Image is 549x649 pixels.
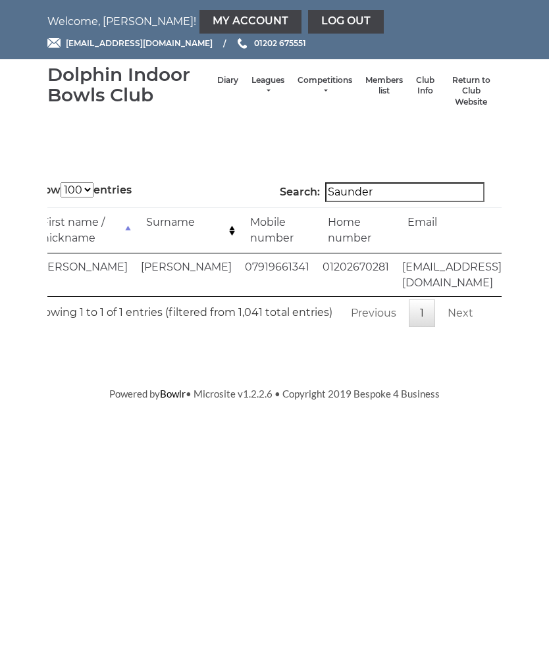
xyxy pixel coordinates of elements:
[238,207,316,253] td: Mobile number
[134,207,238,253] td: Surname: activate to sort column ascending
[280,182,484,202] label: Search:
[47,38,61,48] img: Email
[236,37,306,49] a: Phone us 01202 675551
[30,297,332,321] div: Showing 1 to 1 of 1 entries (filtered from 1,041 total entries)
[409,299,435,327] a: 1
[308,10,384,34] a: Log out
[109,388,440,400] span: Powered by • Microsite v1.2.2.6 • Copyright 2019 Bespoke 4 Business
[436,299,484,327] a: Next
[325,182,484,202] input: Search:
[30,207,134,253] td: First name / nickname: activate to sort column descending
[30,182,132,198] label: Show entries
[61,182,93,197] select: Showentries
[448,75,495,108] a: Return to Club Website
[298,75,352,97] a: Competitions
[238,38,247,49] img: Phone us
[66,38,213,48] span: [EMAIL_ADDRESS][DOMAIN_NAME]
[316,253,396,296] td: 01202670281
[254,38,306,48] span: 01202 675551
[199,10,301,34] a: My Account
[47,10,502,34] nav: Welcome, [PERSON_NAME]!
[340,299,407,327] a: Previous
[396,207,508,253] td: Email
[396,253,508,296] td: [EMAIL_ADDRESS][DOMAIN_NAME]
[365,75,403,97] a: Members list
[217,75,238,86] a: Diary
[134,253,238,296] td: [PERSON_NAME]
[160,388,186,400] a: Bowlr
[238,253,316,296] td: 07919661341
[47,37,213,49] a: Email [EMAIL_ADDRESS][DOMAIN_NAME]
[30,253,134,296] td: [PERSON_NAME]
[251,75,284,97] a: Leagues
[416,75,434,97] a: Club Info
[47,65,211,105] div: Dolphin Indoor Bowls Club
[316,207,396,253] td: Home number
